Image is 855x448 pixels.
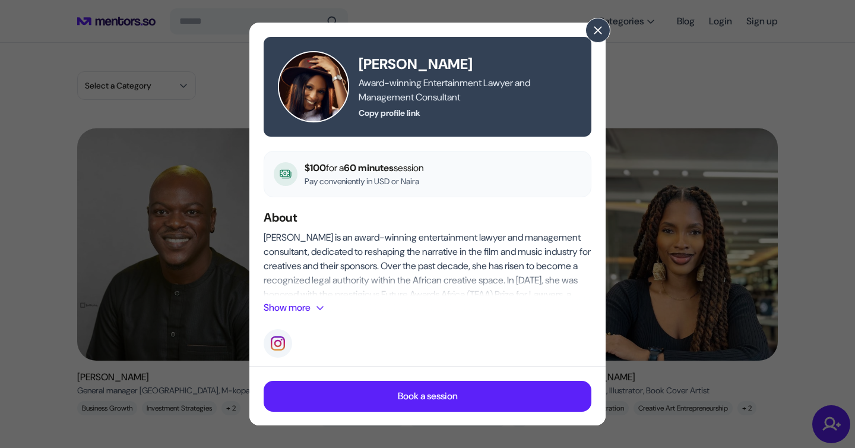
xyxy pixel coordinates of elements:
img: Oyinkansola [278,51,349,122]
p: Pay conveniently in USD or Naira [305,175,424,187]
p: $100 60 minutes [305,161,424,175]
span: for a [326,162,344,174]
p: Show more [264,301,311,315]
h5: [PERSON_NAME] [359,55,577,74]
p: [PERSON_NAME] is an award-winning entertainment lawyer and management consultant, dedicated to re... [264,231,591,330]
img: instagram [271,336,285,351]
p: Award-winning Entertainment Lawyer and Management Consultant [359,76,577,105]
button: Book a session [264,380,591,411]
span: session [394,162,424,174]
h5: About [264,209,591,226]
p: Book a session [398,389,458,403]
button: Show more [264,301,330,315]
button: Copy profile link [359,107,420,119]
